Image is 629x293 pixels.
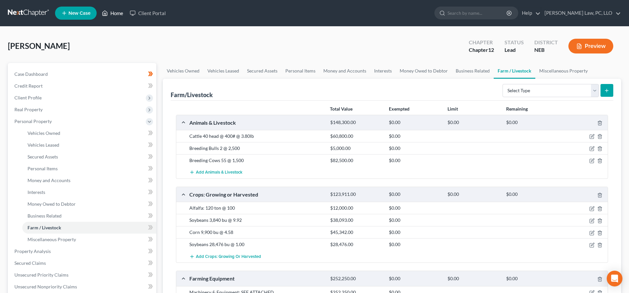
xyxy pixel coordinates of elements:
div: $0.00 [503,276,562,282]
span: 12 [488,47,494,53]
strong: Limit [448,106,458,112]
div: Lead [505,46,524,54]
div: Status [505,39,524,46]
div: $0.00 [386,133,444,139]
a: Personal Items [22,163,156,175]
span: Client Profile [14,95,42,100]
span: Farm / Livestock [28,225,61,230]
div: $82,500.00 [327,157,386,164]
div: $45,342.00 [327,229,386,236]
div: Corn 9,900 bu @ 4.58 [186,229,327,236]
span: Money Owed to Debtor [28,201,76,207]
a: Property Analysis [9,245,156,257]
span: Vehicles Owned [28,130,60,136]
a: Unsecured Priority Claims [9,269,156,281]
div: Farming Equipment [186,275,327,282]
a: Credit Report [9,80,156,92]
div: Soybeans 28,476 bu @ 1.00 [186,241,327,248]
div: $252,250.00 [327,276,386,282]
span: Miscellaneous Property [28,237,76,242]
div: Chapter [469,39,494,46]
div: $28,476.00 [327,241,386,248]
div: $0.00 [503,191,562,198]
div: NEB [534,46,558,54]
div: Animals & Livestock [186,119,327,126]
div: $148,300.00 [327,119,386,126]
a: Secured Claims [9,257,156,269]
div: $60,800.00 [327,133,386,139]
div: $0.00 [386,205,444,211]
a: Miscellaneous Property [22,234,156,245]
a: Case Dashboard [9,68,156,80]
span: Secured Assets [28,154,58,159]
strong: Remaining [506,106,528,112]
a: Help [519,7,541,19]
div: Breeding Cows 55 @ 1,500 [186,157,327,164]
div: $0.00 [386,157,444,164]
a: Personal Items [281,63,319,79]
div: $0.00 [386,145,444,152]
div: Farm/Livestock [171,91,213,99]
div: $0.00 [386,119,444,126]
span: Personal Items [28,166,58,171]
a: Money Owed to Debtor [22,198,156,210]
a: Secured Assets [22,151,156,163]
div: $0.00 [444,276,503,282]
span: Property Analysis [14,248,51,254]
span: Add Crops: Growing or Harvested [196,254,261,259]
a: Miscellaneous Property [535,63,592,79]
div: $38,093.00 [327,217,386,223]
div: $0.00 [386,191,444,198]
a: Money Owed to Debtor [396,63,452,79]
a: Unsecured Nonpriority Claims [9,281,156,293]
strong: Total Value [330,106,353,112]
a: Secured Assets [243,63,281,79]
div: Crops: Growing or Harvested [186,191,327,198]
a: Home [99,7,126,19]
div: $0.00 [386,229,444,236]
a: Money and Accounts [319,63,370,79]
button: Add Animals & Livestock [189,166,242,178]
div: $5,000.00 [327,145,386,152]
button: Preview [568,39,613,53]
a: Client Portal [126,7,169,19]
div: Soybeans 3,840 bu @ 9.92 [186,217,327,223]
a: Interests [370,63,396,79]
span: Secured Claims [14,260,46,266]
div: $0.00 [386,241,444,248]
span: Money and Accounts [28,178,70,183]
span: Credit Report [14,83,43,89]
div: $123,911.00 [327,191,386,198]
div: $0.00 [386,276,444,282]
span: Personal Property [14,118,52,124]
a: Farm / Livestock [494,63,535,79]
div: $0.00 [503,119,562,126]
div: Alfalfa: 120 ton @ 100 [186,205,327,211]
a: Vehicles Leased [22,139,156,151]
div: $0.00 [444,119,503,126]
div: Open Intercom Messenger [607,271,622,286]
a: [PERSON_NAME] Law, PC, LLO [541,7,621,19]
span: Unsecured Nonpriority Claims [14,284,77,289]
div: District [534,39,558,46]
a: Business Related [452,63,494,79]
a: Interests [22,186,156,198]
span: Add Animals & Livestock [196,170,242,175]
strong: Exempted [389,106,410,112]
div: $0.00 [444,191,503,198]
div: Cattle 40 head @ 400# @ 3.80lb [186,133,327,139]
span: New Case [68,11,90,16]
a: Money and Accounts [22,175,156,186]
input: Search by name... [448,7,507,19]
span: Interests [28,189,45,195]
span: [PERSON_NAME] [8,41,70,51]
a: Business Related [22,210,156,222]
button: Add Crops: Growing or Harvested [189,250,261,262]
a: Vehicles Leased [203,63,243,79]
span: Business Related [28,213,62,219]
span: Case Dashboard [14,71,48,77]
div: Chapter [469,46,494,54]
div: $0.00 [386,217,444,223]
a: Vehicles Owned [163,63,203,79]
span: Real Property [14,107,43,112]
